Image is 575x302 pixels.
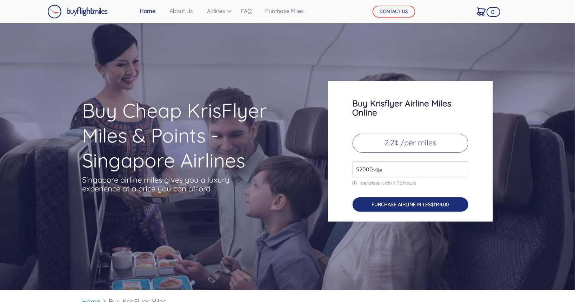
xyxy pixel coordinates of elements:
[137,4,159,18] a: Home
[82,98,301,173] h1: Buy Cheap KrisFlyer Miles & Points - Singapore Airlines
[263,4,307,18] a: Purchase Miles
[353,99,468,117] h3: Buy Krisflyer Airline Miles Online
[477,7,486,16] img: Cart
[238,4,254,18] a: FAQ
[474,4,489,19] a: 0
[487,7,500,17] span: 0
[373,6,415,18] button: CONTACT US
[82,176,240,193] p: Singapore airline miles gives you a luxury experience at a price you can afford.
[167,4,196,18] a: About Us
[353,180,468,186] p: transfers within 72 hours
[205,4,230,18] a: Airlines
[353,134,468,153] p: 2.2¢ /per miles
[431,201,449,208] span: $1144.00
[369,166,382,174] span: Mile
[47,5,108,19] img: Buy Flight Miles Logo
[47,3,108,20] a: Buy Flight Miles Logo
[353,197,468,212] button: PURCHASE AIRLINE MILES$1144.00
